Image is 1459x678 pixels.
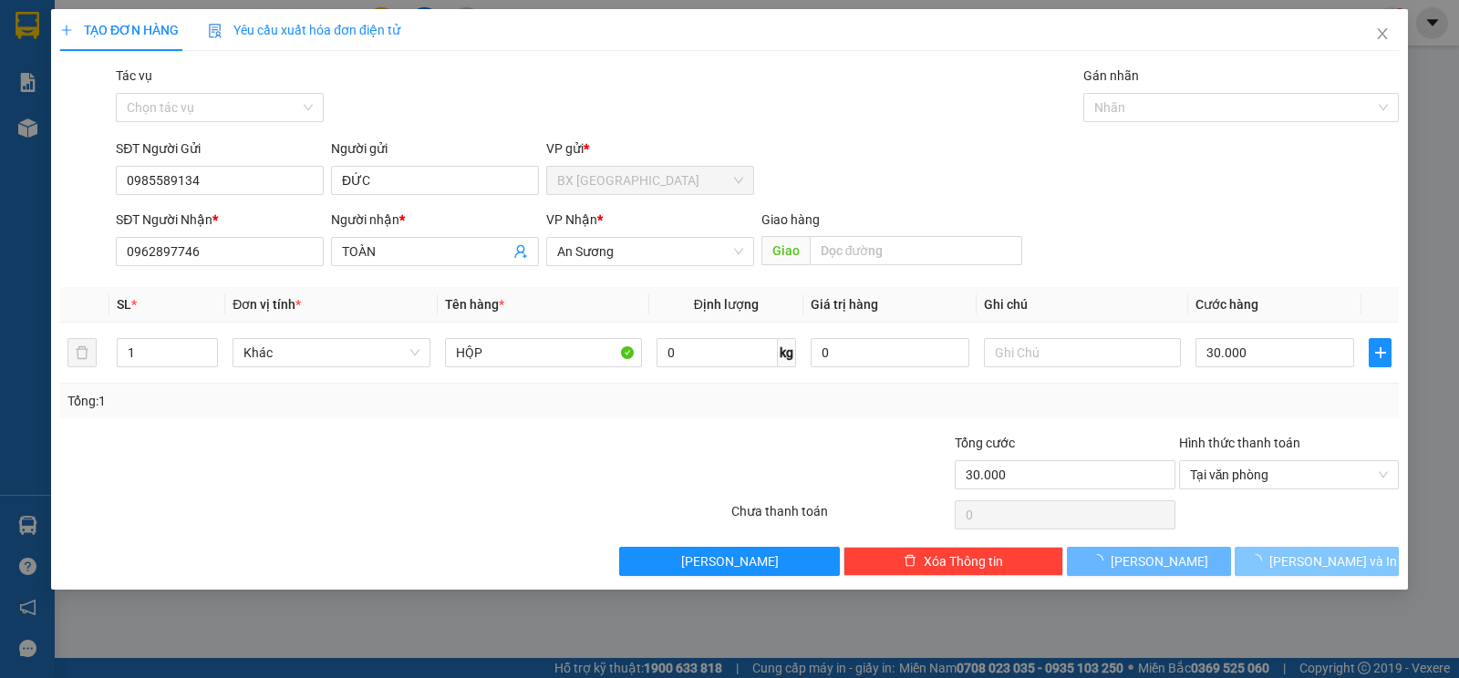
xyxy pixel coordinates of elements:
[955,436,1015,450] span: Tổng cước
[1375,26,1390,41] span: close
[213,15,398,78] div: [PERSON_NAME][GEOGRAPHIC_DATA]
[445,297,504,312] span: Tên hàng
[208,23,400,37] span: Yêu cầu xuất hóa đơn điện tử
[778,338,796,367] span: kg
[331,210,539,230] div: Người nhận
[810,236,1023,265] input: Dọc đường
[16,15,201,59] div: BX [GEOGRAPHIC_DATA]
[60,23,179,37] span: TẠO ĐƠN HÀNG
[843,547,1063,576] button: deleteXóa Thông tin
[1369,338,1392,367] button: plus
[60,24,73,36] span: plus
[1091,554,1111,567] span: loading
[243,339,419,366] span: Khác
[1179,436,1300,450] label: Hình thức thanh toán
[1067,547,1231,576] button: [PERSON_NAME]
[984,338,1181,367] input: Ghi Chú
[117,297,131,312] span: SL
[16,59,201,81] div: TUẤN
[1235,547,1399,576] button: [PERSON_NAME] và In
[619,547,839,576] button: [PERSON_NAME]
[904,554,916,569] span: delete
[761,236,810,265] span: Giao
[213,15,257,35] span: Nhận:
[546,212,597,227] span: VP Nhận
[1357,9,1408,60] button: Close
[1195,297,1258,312] span: Cước hàng
[977,287,1188,323] th: Ghi chú
[1269,551,1397,571] span: [PERSON_NAME] và In
[924,551,1003,571] span: Xóa Thông tin
[116,139,324,159] div: SĐT Người Gửi
[331,139,539,159] div: Người gửi
[208,24,222,38] img: icon
[694,297,759,312] span: Định lượng
[1370,345,1391,360] span: plus
[761,212,820,227] span: Giao hàng
[729,501,953,533] div: Chưa thanh toán
[67,391,564,411] div: Tổng: 1
[116,210,324,230] div: SĐT Người Nhận
[1111,551,1208,571] span: [PERSON_NAME]
[16,17,44,36] span: Gửi:
[213,100,398,126] div: 0702222257
[445,338,642,367] input: VD: Bàn, Ghế
[1190,461,1388,488] span: Tại văn phòng
[213,136,240,155] span: DĐ:
[116,68,152,83] label: Tác vụ
[557,238,743,265] span: An Sương
[213,78,398,100] div: TƯƠI
[16,81,201,107] div: 0948559559
[513,244,528,259] span: user-add
[811,297,878,312] span: Giá trị hàng
[546,139,754,159] div: VP gửi
[233,297,301,312] span: Đơn vị tính
[67,338,97,367] button: delete
[1083,68,1139,83] label: Gán nhãn
[681,551,779,571] span: [PERSON_NAME]
[240,126,288,158] span: K13
[811,338,969,367] input: 0
[557,167,743,194] span: BX Tân Châu
[1249,554,1269,567] span: loading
